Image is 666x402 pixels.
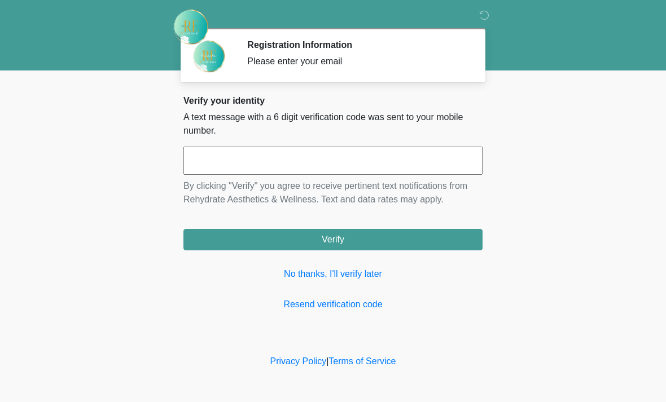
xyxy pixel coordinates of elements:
h2: Verify your identity [183,95,483,106]
p: By clicking "Verify" you agree to receive pertinent text notifications from Rehydrate Aesthetics ... [183,179,483,206]
a: No thanks, I'll verify later [183,267,483,281]
button: Verify [183,229,483,250]
a: Privacy Policy [270,356,327,366]
img: Agent Avatar [192,39,226,73]
a: Resend verification code [183,298,483,311]
a: Terms of Service [328,356,396,366]
div: Please enter your email [247,55,466,68]
img: Rehydrate Aesthetics & Wellness Logo [172,8,209,46]
a: | [326,356,328,366]
p: A text message with a 6 digit verification code was sent to your mobile number. [183,111,483,138]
